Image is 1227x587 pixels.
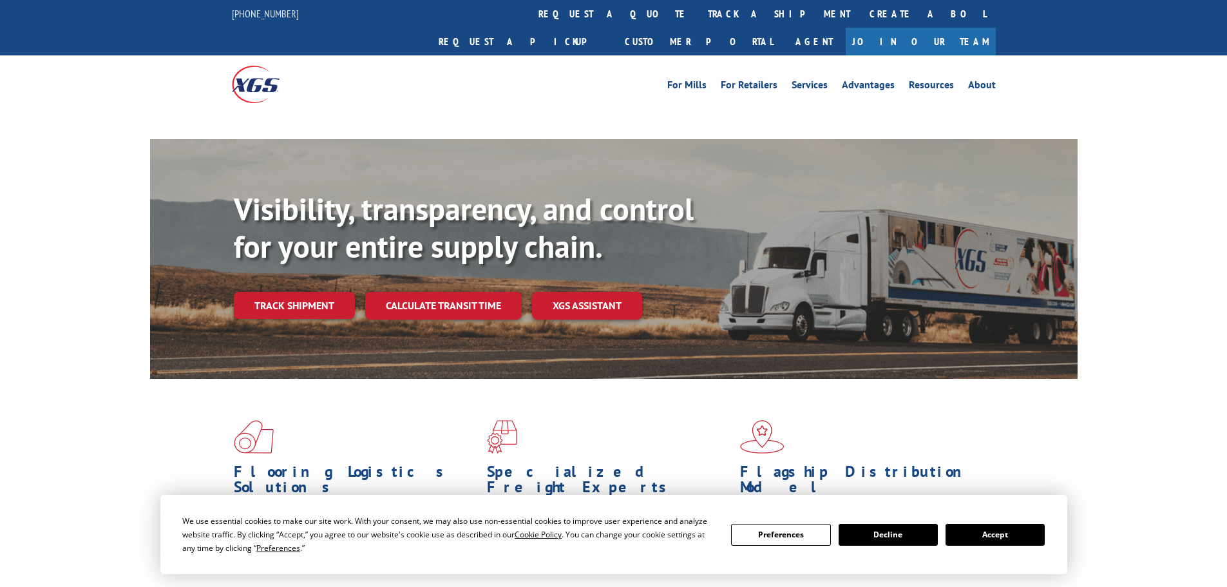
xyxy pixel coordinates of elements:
[234,420,274,454] img: xgs-icon-total-supply-chain-intelligence-red
[968,80,996,94] a: About
[256,543,300,553] span: Preferences
[232,7,299,20] a: [PHONE_NUMBER]
[740,420,785,454] img: xgs-icon-flagship-distribution-model-red
[515,529,562,540] span: Cookie Policy
[731,524,830,546] button: Preferences
[839,524,938,546] button: Decline
[792,80,828,94] a: Services
[846,28,996,55] a: Join Our Team
[842,80,895,94] a: Advantages
[487,420,517,454] img: xgs-icon-focused-on-flooring-red
[234,292,355,319] a: Track shipment
[234,464,477,501] h1: Flooring Logistics Solutions
[532,292,642,320] a: XGS ASSISTANT
[234,189,694,266] b: Visibility, transparency, and control for your entire supply chain.
[946,524,1045,546] button: Accept
[909,80,954,94] a: Resources
[667,80,707,94] a: For Mills
[615,28,783,55] a: Customer Portal
[182,514,716,555] div: We use essential cookies to make our site work. With your consent, we may also use non-essential ...
[487,464,730,501] h1: Specialized Freight Experts
[721,80,777,94] a: For Retailers
[365,292,522,320] a: Calculate transit time
[429,28,615,55] a: Request a pickup
[160,495,1067,574] div: Cookie Consent Prompt
[740,464,984,501] h1: Flagship Distribution Model
[783,28,846,55] a: Agent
